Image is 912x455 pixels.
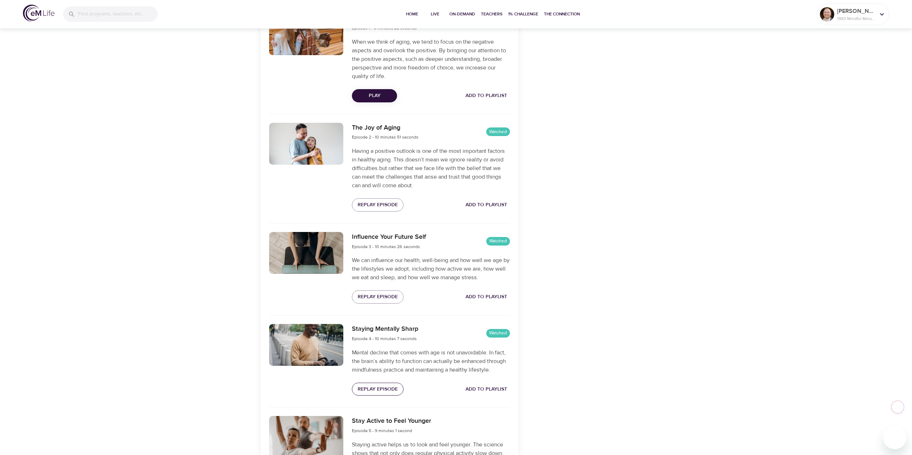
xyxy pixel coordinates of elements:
button: Replay Episode [352,383,404,396]
span: On-Demand [449,10,475,18]
h6: Stay Active to Feel Younger [352,416,431,426]
span: The Connection [544,10,580,18]
span: Watched [486,129,510,135]
h6: Influence Your Future Self [352,232,426,242]
button: Replay Episode [352,290,404,304]
span: Episode 4 - 10 minutes 7 seconds [352,336,417,342]
button: Play [352,89,397,102]
h6: The Joy of Aging [352,123,419,133]
span: Add to Playlist [465,292,507,301]
span: Play [358,91,391,100]
span: Home [404,10,421,18]
button: Add to Playlist [463,198,510,212]
span: Add to Playlist [465,385,507,394]
span: Watched [486,238,510,245]
button: Add to Playlist [463,290,510,304]
span: Episode 5 - 9 minutes 1 second [352,428,412,434]
input: Find programs, teachers, etc... [78,6,158,22]
img: Remy Sharp [820,7,834,21]
button: Replay Episode [352,198,404,212]
p: When we think of aging, we tend to focus on the negative aspects and overlook the positive. By br... [352,38,510,81]
iframe: Button to launch messaging window [883,426,906,449]
span: Episode 3 - 10 minutes 26 seconds [352,244,420,250]
p: Having a positive outlook is one of the most important factors in healthy aging. This doesn’t mea... [352,147,510,190]
p: [PERSON_NAME] [837,7,875,15]
p: 1983 Mindful Minutes [837,15,875,22]
span: 1% Challenge [508,10,538,18]
span: Add to Playlist [465,200,507,209]
p: We can influence our health, well-being and how well we age by the lifestyles we adopt, including... [352,256,510,282]
img: logo [23,5,54,21]
button: Add to Playlist [463,89,510,102]
span: Add to Playlist [465,91,507,100]
span: Watched [486,330,510,337]
h6: Staying Mentally Sharp [352,324,418,334]
span: Replay Episode [358,385,398,394]
span: Teachers [481,10,502,18]
span: Replay Episode [358,200,398,209]
span: Replay Episode [358,292,398,301]
span: Episode 2 - 10 minutes 51 seconds [352,134,419,140]
p: Mental decline that comes with age is not unavoidable. In fact, the brain’s ability to function c... [352,348,510,374]
button: Add to Playlist [463,383,510,396]
span: Live [426,10,444,18]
